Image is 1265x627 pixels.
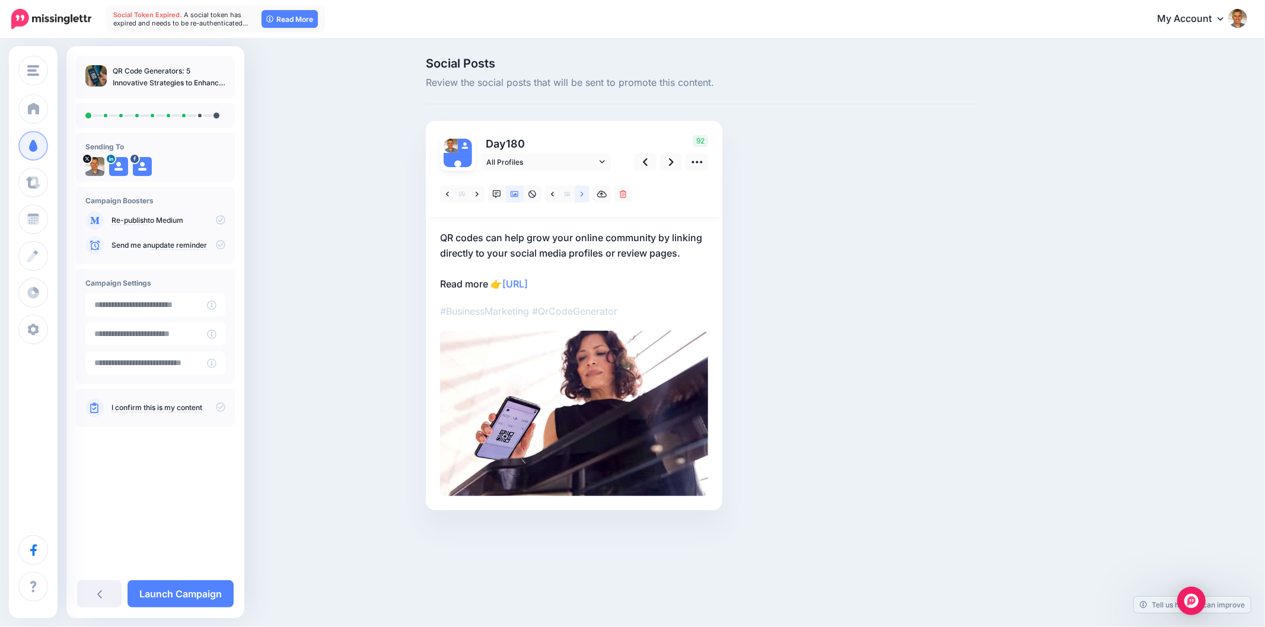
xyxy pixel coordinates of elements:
span: Social Posts [426,57,976,69]
p: Day [480,135,613,152]
a: [URL] [502,278,528,290]
img: QMPMUiDd-8496.jpeg [444,139,458,153]
h4: Sending To [85,142,225,151]
p: #BusinessMarketing #QrCodeGenerator [440,303,708,319]
a: Read More [262,10,318,28]
span: All Profiles [486,156,597,168]
p: QR codes can help grow your online community by linking directly to your social media profiles or... [440,230,708,292]
span: 180 [506,137,525,150]
a: update reminder [151,241,207,250]
img: Missinglettr [11,9,91,29]
img: menu.png [27,65,39,76]
img: 3a18a42924f2c424c583cbd9ab350759.jpg [440,331,708,496]
a: Tell us how we can improve [1134,597,1251,613]
a: Re-publish [111,216,148,225]
a: I confirm this is my content [111,403,202,412]
span: Review the social posts that will be sent to promote this content. [426,75,976,91]
img: user_default_image.png [458,139,472,153]
div: Open Intercom Messenger [1177,587,1206,615]
h4: Campaign Settings [85,279,225,287]
a: My Account [1145,5,1247,34]
p: QR Code Generators: 5 Innovative Strategies to Enhance Your Business Marketing [113,65,225,89]
span: A social token has expired and needs to be re-authenticated… [113,11,248,27]
img: QMPMUiDd-8496.jpeg [85,157,104,176]
p: to Medium [111,215,225,226]
span: Social Token Expired. [113,11,182,19]
span: 92 [693,135,708,147]
img: user_default_image.png [444,153,472,181]
a: All Profiles [480,153,611,171]
img: a746303cc3bcf2924c7bae4f93fbc73c_thumb.jpg [85,65,107,87]
img: user_default_image.png [133,157,152,176]
p: Send me an [111,240,225,251]
img: user_default_image.png [109,157,128,176]
h4: Campaign Boosters [85,196,225,205]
